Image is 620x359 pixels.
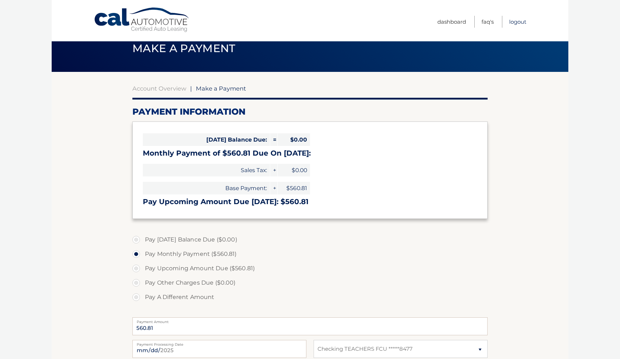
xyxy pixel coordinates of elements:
a: Logout [509,16,526,28]
a: FAQ's [482,16,494,28]
label: Pay A Different Amount [132,290,488,304]
span: + [270,164,277,176]
span: Make a Payment [132,42,235,55]
label: Pay Monthly Payment ($560.81) [132,247,488,261]
label: Pay [DATE] Balance Due ($0.00) [132,233,488,247]
span: + [270,182,277,194]
span: $0.00 [278,164,310,176]
span: Sales Tax: [143,164,270,176]
span: | [190,85,192,92]
a: Account Overview [132,85,186,92]
label: Payment Processing Date [132,340,306,346]
span: Make a Payment [196,85,246,92]
h3: Pay Upcoming Amount Due [DATE]: $560.81 [143,197,477,206]
input: Payment Date [132,340,306,358]
h2: Payment Information [132,106,488,117]
span: $560.81 [278,182,310,194]
span: $0.00 [278,133,310,146]
label: Pay Other Charges Due ($0.00) [132,276,488,290]
span: = [270,133,277,146]
input: Payment Amount [132,317,488,335]
a: Cal Automotive [94,7,191,33]
label: Pay Upcoming Amount Due ($560.81) [132,261,488,276]
span: [DATE] Balance Due: [143,133,270,146]
label: Payment Amount [132,317,488,323]
span: Base Payment: [143,182,270,194]
h3: Monthly Payment of $560.81 Due On [DATE]: [143,149,477,158]
a: Dashboard [437,16,466,28]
